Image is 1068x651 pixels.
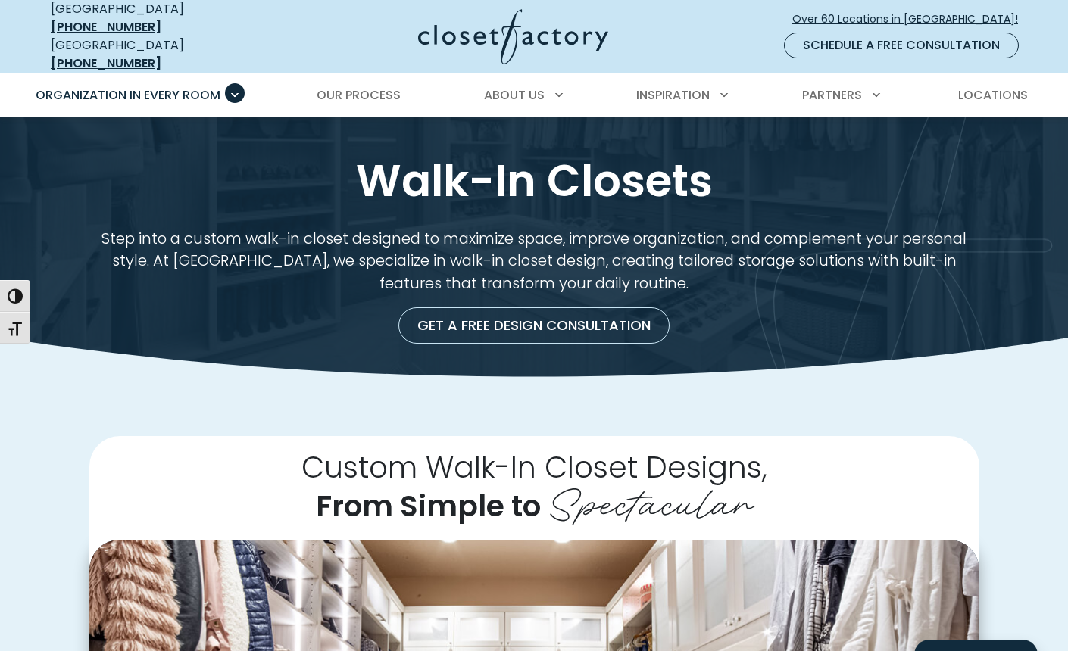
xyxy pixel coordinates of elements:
[317,86,401,104] span: Our Process
[484,86,545,104] span: About Us
[784,33,1019,58] a: Schedule a Free Consultation
[301,447,767,488] span: Custom Walk-In Closet Designs,
[51,36,270,73] div: [GEOGRAPHIC_DATA]
[51,55,161,72] a: [PHONE_NUMBER]
[398,307,670,344] a: Get a Free Design Consultation
[48,153,1020,210] h1: Walk-In Closets
[792,11,1030,27] span: Over 60 Locations in [GEOGRAPHIC_DATA]!
[636,86,710,104] span: Inspiration
[25,74,1043,117] nav: Primary Menu
[548,470,753,530] span: Spectacular
[792,6,1031,33] a: Over 60 Locations in [GEOGRAPHIC_DATA]!
[802,86,862,104] span: Partners
[958,86,1028,104] span: Locations
[418,9,608,64] img: Closet Factory Logo
[89,228,979,295] p: Step into a custom walk-in closet designed to maximize space, improve organization, and complemen...
[36,86,220,104] span: Organization in Every Room
[51,18,161,36] a: [PHONE_NUMBER]
[316,484,541,526] span: From Simple to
